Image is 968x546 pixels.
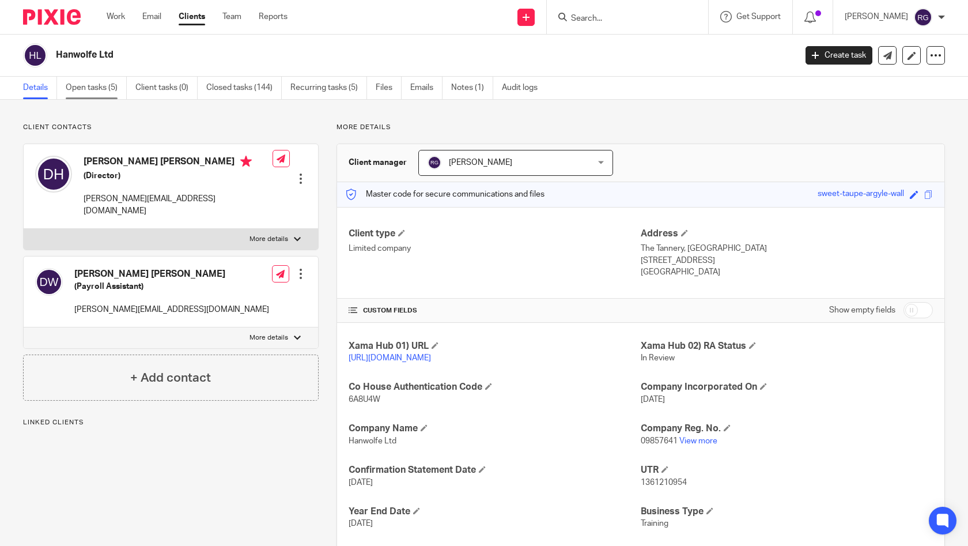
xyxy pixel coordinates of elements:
[84,170,273,182] h5: (Director)
[845,11,908,22] p: [PERSON_NAME]
[349,228,641,240] h4: Client type
[349,157,407,168] h3: Client manager
[829,304,895,316] label: Show empty fields
[240,156,252,167] i: Primary
[914,8,932,27] img: svg%3E
[74,281,269,292] h5: (Payroll Assistant)
[641,354,675,362] span: In Review
[641,228,933,240] h4: Address
[502,77,546,99] a: Audit logs
[451,77,493,99] a: Notes (1)
[35,268,63,296] img: svg%3E
[349,340,641,352] h4: Xama Hub 01) URL
[349,479,373,487] span: [DATE]
[346,189,544,200] p: Master code for secure communications and files
[349,354,431,362] a: [URL][DOMAIN_NAME]
[206,77,282,99] a: Closed tasks (144)
[806,46,872,65] a: Create task
[641,243,933,254] p: The Tannery, [GEOGRAPHIC_DATA]
[74,304,269,315] p: [PERSON_NAME][EMAIL_ADDRESS][DOMAIN_NAME]
[222,11,241,22] a: Team
[641,266,933,278] p: [GEOGRAPHIC_DATA]
[641,506,933,518] h4: Business Type
[179,11,205,22] a: Clients
[23,77,57,99] a: Details
[641,519,668,528] span: Training
[736,13,781,21] span: Get Support
[23,9,81,25] img: Pixie
[349,306,641,315] h4: CUSTOM FIELDS
[249,333,288,342] p: More details
[570,14,674,24] input: Search
[641,396,665,404] span: [DATE]
[249,235,288,244] p: More details
[66,77,127,99] a: Open tasks (5)
[641,340,933,352] h4: Xama Hub 02) RA Status
[641,437,678,445] span: 09857641
[35,156,72,193] img: svg%3E
[349,437,396,445] span: Hanwolfe Ltd
[336,123,945,132] p: More details
[349,506,641,518] h4: Year End Date
[84,156,273,170] h4: [PERSON_NAME] [PERSON_NAME]
[428,156,441,170] img: svg%3E
[641,255,933,266] p: [STREET_ADDRESS]
[349,243,641,254] p: Limited company
[349,381,641,393] h4: Co House Authentication Code
[135,77,198,99] a: Client tasks (0)
[107,11,125,22] a: Work
[349,423,641,435] h4: Company Name
[130,369,211,387] h4: + Add contact
[376,77,402,99] a: Files
[449,159,512,167] span: [PERSON_NAME]
[56,49,642,61] h2: Hanwolfe Ltd
[679,437,717,445] a: View more
[641,423,933,435] h4: Company Reg. No.
[84,193,273,217] p: [PERSON_NAME][EMAIL_ADDRESS][DOMAIN_NAME]
[23,418,319,427] p: Linked clients
[349,519,373,528] span: [DATE]
[349,396,380,404] span: 6A8U4W
[641,479,687,487] span: 1361210954
[349,464,641,476] h4: Confirmation Statement Date
[74,268,269,280] h4: [PERSON_NAME] [PERSON_NAME]
[142,11,161,22] a: Email
[23,123,319,132] p: Client contacts
[410,77,443,99] a: Emails
[23,43,47,67] img: svg%3E
[259,11,288,22] a: Reports
[641,464,933,476] h4: UTR
[818,188,904,201] div: sweet-taupe-argyle-wall
[641,381,933,393] h4: Company Incorporated On
[290,77,367,99] a: Recurring tasks (5)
